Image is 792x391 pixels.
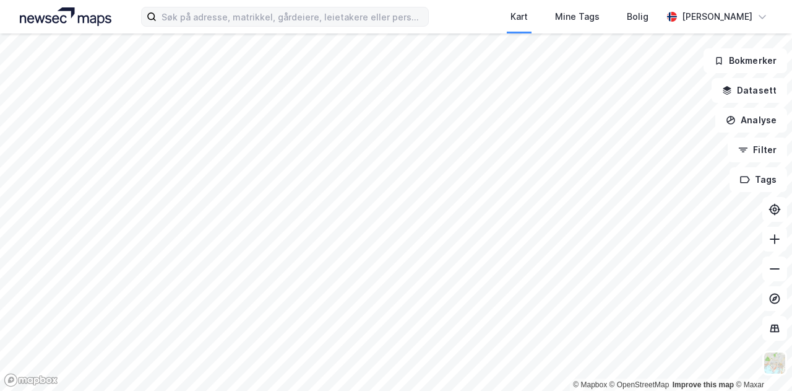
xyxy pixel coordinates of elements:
a: Mapbox [573,380,607,389]
input: Søk på adresse, matrikkel, gårdeiere, leietakere eller personer [157,7,428,26]
img: logo.a4113a55bc3d86da70a041830d287a7e.svg [20,7,111,26]
iframe: Chat Widget [730,332,792,391]
button: Datasett [712,78,787,103]
a: Improve this map [673,380,734,389]
button: Filter [728,138,787,162]
div: [PERSON_NAME] [682,9,752,24]
a: OpenStreetMap [609,380,669,389]
div: Bolig [627,9,648,24]
button: Analyse [715,108,787,133]
div: Kart [510,9,528,24]
a: Mapbox homepage [4,373,58,387]
button: Bokmerker [704,48,787,73]
button: Tags [730,167,787,192]
div: Mine Tags [555,9,600,24]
